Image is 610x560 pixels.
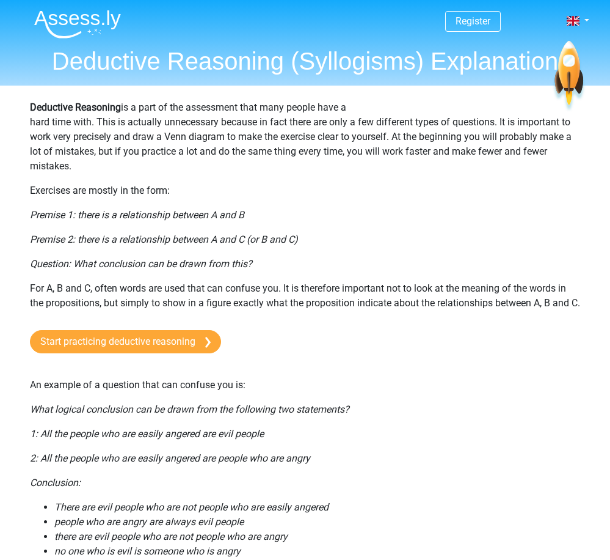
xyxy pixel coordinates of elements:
[30,101,121,113] b: Deductive Reasoning
[24,46,586,76] h1: Deductive Reasoning (Syllogisms) Explanation
[30,209,244,221] i: Premise 1: there is a relationship between A and B
[30,330,221,353] a: Start practicing deductive reasoning
[30,452,310,464] i: 2: All the people who are easily angered are people who are angry
[552,41,586,112] img: spaceship.7d73109d6933.svg
[30,428,264,440] i: 1: All the people who are easily angered are evil people
[30,258,252,270] i: Question: What conclusion can be drawn from this?
[34,10,121,39] img: Assessly
[456,15,490,27] a: Register
[30,234,298,245] i: Premise 2: there is a relationship between A and C (or B and C)
[30,183,581,198] p: Exercises are mostly in the form:
[30,477,81,488] i: Conclusion:
[30,281,581,311] p: For A, B and C, often words are used that can confuse you. It is therefore important not to look ...
[54,545,241,557] i: no one who is evil is someone who is angry
[54,501,329,513] i: There are evil people who are not people who are easily angered
[205,337,211,348] img: arrow-right.e5bd35279c78.svg
[30,378,581,392] p: An example of a question that can confuse you is:
[54,531,288,542] i: there are evil people who are not people who are angry
[30,100,581,174] p: is a part of the assessment that many people have a hard time with. This is actually unnecessary ...
[30,403,349,415] i: What logical conclusion can be drawn from the following two statements?
[54,516,244,528] i: people who are angry are always evil people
